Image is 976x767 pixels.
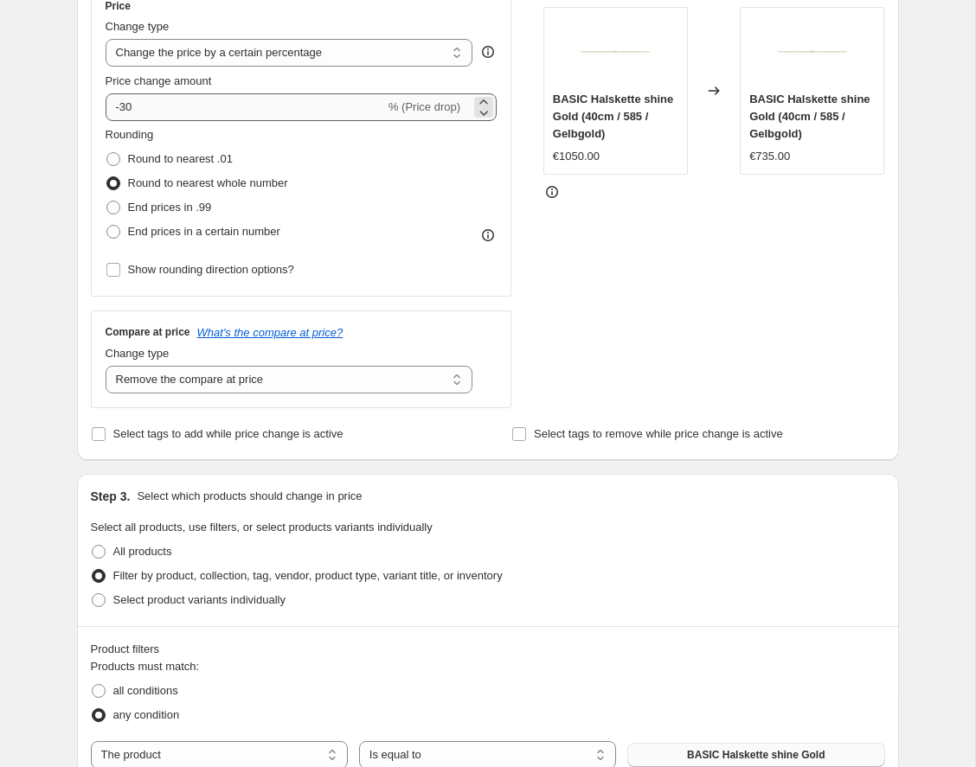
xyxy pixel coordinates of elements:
[581,16,650,86] img: Monano-Schmuck-Produktbild-Halskette-Basic-shine-gold_80x.jpg
[113,545,172,558] span: All products
[553,148,600,165] div: €1050.00
[106,20,170,33] span: Change type
[687,748,825,762] span: BASIC Halskette shine Gold
[91,488,131,505] h2: Step 3.
[91,521,433,534] span: Select all products, use filters, or select products variants individually
[113,427,344,440] span: Select tags to add while price change is active
[91,641,885,658] div: Product filters
[749,148,790,165] div: €735.00
[479,43,497,61] div: help
[128,201,212,214] span: End prices in .99
[778,16,847,86] img: Monano-Schmuck-Produktbild-Halskette-Basic-shine-gold_80x.jpg
[197,326,344,339] button: What's the compare at price?
[106,93,385,121] input: -15
[91,660,200,673] span: Products must match:
[113,708,180,721] span: any condition
[128,225,280,238] span: End prices in a certain number
[106,347,170,360] span: Change type
[113,569,503,582] span: Filter by product, collection, tag, vendor, product type, variant title, or inventory
[113,593,286,606] span: Select product variants individually
[113,684,178,697] span: all conditions
[106,74,212,87] span: Price change amount
[137,488,362,505] p: Select which products should change in price
[128,176,288,189] span: Round to nearest whole number
[106,325,190,339] h3: Compare at price
[749,93,870,140] span: BASIC Halskette shine Gold (40cm / 585 / Gelbgold)
[627,743,884,767] button: BASIC Halskette shine Gold
[388,100,460,113] span: % (Price drop)
[128,152,233,165] span: Round to nearest .01
[553,93,673,140] span: BASIC Halskette shine Gold (40cm / 585 / Gelbgold)
[534,427,783,440] span: Select tags to remove while price change is active
[106,128,154,141] span: Rounding
[128,263,294,276] span: Show rounding direction options?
